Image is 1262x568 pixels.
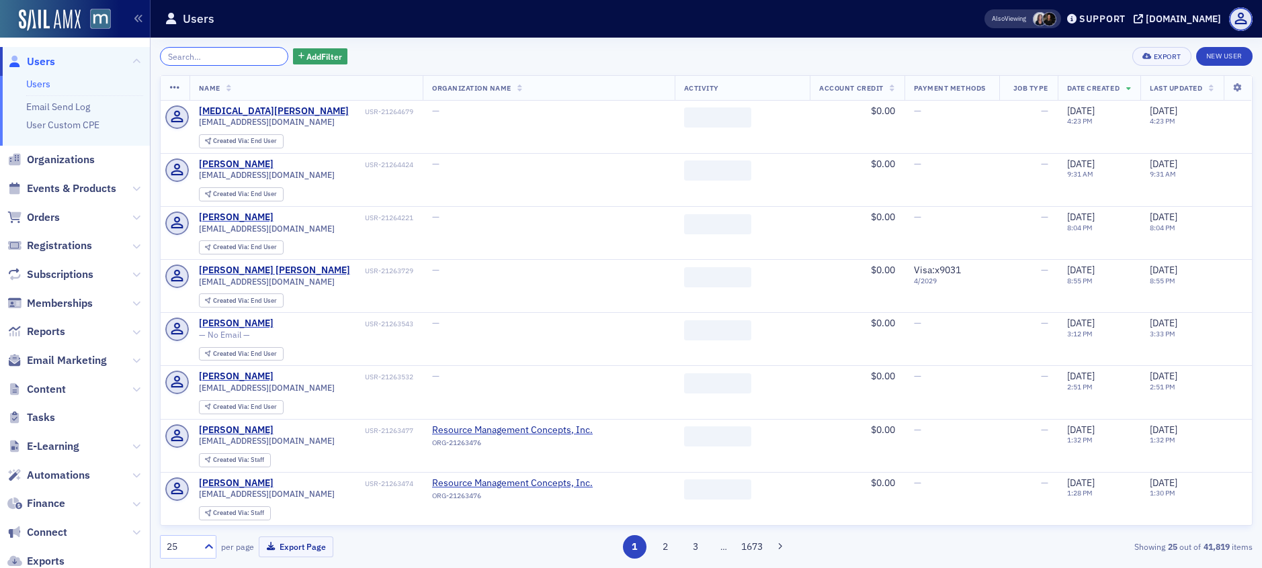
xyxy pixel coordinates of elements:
[914,211,921,223] span: —
[1150,158,1177,170] span: [DATE]
[871,105,895,117] span: $0.00
[7,439,79,454] a: E-Learning
[160,47,288,66] input: Search…
[432,491,593,505] div: ORG-21263476
[27,525,67,540] span: Connect
[914,264,961,276] span: Visa : x9031
[1150,382,1175,391] time: 2:51 PM
[1150,317,1177,329] span: [DATE]
[1067,116,1093,126] time: 4:23 PM
[914,105,921,117] span: —
[653,535,677,559] button: 2
[871,317,895,329] span: $0.00
[199,265,350,277] div: [PERSON_NAME] [PERSON_NAME]
[432,83,511,93] span: Organization Name
[914,477,921,489] span: —
[1013,83,1048,93] span: Job Type
[213,296,251,305] span: Created Via :
[714,540,733,553] span: …
[432,438,593,452] div: ORG-21263476
[199,383,335,393] span: [EMAIL_ADDRESS][DOMAIN_NAME]
[1067,105,1095,117] span: [DATE]
[27,181,116,196] span: Events & Products
[276,479,413,488] div: USR-21263474
[7,410,55,425] a: Tasks
[684,83,719,93] span: Activity
[741,535,764,559] button: 1673
[1154,53,1181,60] div: Export
[1150,477,1177,489] span: [DATE]
[199,489,335,499] span: [EMAIL_ADDRESS][DOMAIN_NAME]
[871,264,895,276] span: $0.00
[276,214,413,222] div: USR-21264221
[90,9,111,30] img: SailAMX
[914,424,921,436] span: —
[432,105,439,117] span: —
[27,439,79,454] span: E-Learning
[684,320,751,340] span: ‌
[7,296,93,311] a: Memberships
[992,14,1026,23] span: Viewing
[684,373,751,393] span: ‌
[199,506,271,520] div: Created Via: Staff
[7,525,67,540] a: Connect
[432,424,593,436] a: Resource Management Concepts, Inc.
[27,468,90,483] span: Automations
[213,189,251,198] span: Created Via :
[1067,488,1093,498] time: 1:28 PM
[276,373,413,381] div: USR-21263532
[7,324,65,339] a: Reports
[81,9,111,32] a: View Homepage
[27,210,60,225] span: Orders
[7,382,66,397] a: Content
[7,238,92,253] a: Registrations
[1067,264,1095,276] span: [DATE]
[871,477,895,489] span: $0.00
[914,83,986,93] span: Payment Methods
[7,353,107,368] a: Email Marketing
[432,264,439,276] span: —
[199,211,274,224] div: [PERSON_NAME]
[27,267,93,282] span: Subscriptions
[26,78,50,90] a: Users
[684,107,751,128] span: ‌
[1165,540,1179,553] strong: 25
[1134,14,1226,23] button: [DOMAIN_NAME]
[1150,370,1177,382] span: [DATE]
[199,117,335,127] span: [EMAIL_ADDRESS][DOMAIN_NAME]
[1079,13,1126,25] div: Support
[914,317,921,329] span: —
[992,14,1005,23] div: Also
[293,48,348,65] button: AddFilter
[213,457,264,464] div: Staff
[1150,211,1177,223] span: [DATE]
[1067,158,1095,170] span: [DATE]
[213,402,251,411] span: Created Via :
[1041,105,1048,117] span: —
[1041,158,1048,170] span: —
[1041,264,1048,276] span: —
[199,134,284,148] div: Created Via: End User
[1067,276,1093,285] time: 8:55 PM
[7,181,116,196] a: Events & Products
[7,152,95,167] a: Organizations
[1067,83,1120,93] span: Date Created
[1067,370,1095,382] span: [DATE]
[19,9,81,31] a: SailAMX
[27,54,55,69] span: Users
[199,347,284,361] div: Created Via: End User
[213,349,251,358] span: Created Via :
[199,318,274,330] a: [PERSON_NAME]
[199,330,250,340] span: — No Email —
[432,477,593,489] span: Resource Management Concepts, Inc.
[684,426,751,446] span: ‌
[1067,424,1095,436] span: [DATE]
[1150,424,1177,436] span: [DATE]
[898,540,1253,553] div: Showing out of items
[7,54,55,69] a: Users
[26,119,99,131] a: User Custom CPE
[1150,329,1175,338] time: 3:33 PM
[276,426,413,435] div: USR-21263477
[7,210,60,225] a: Orders
[167,540,196,554] div: 25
